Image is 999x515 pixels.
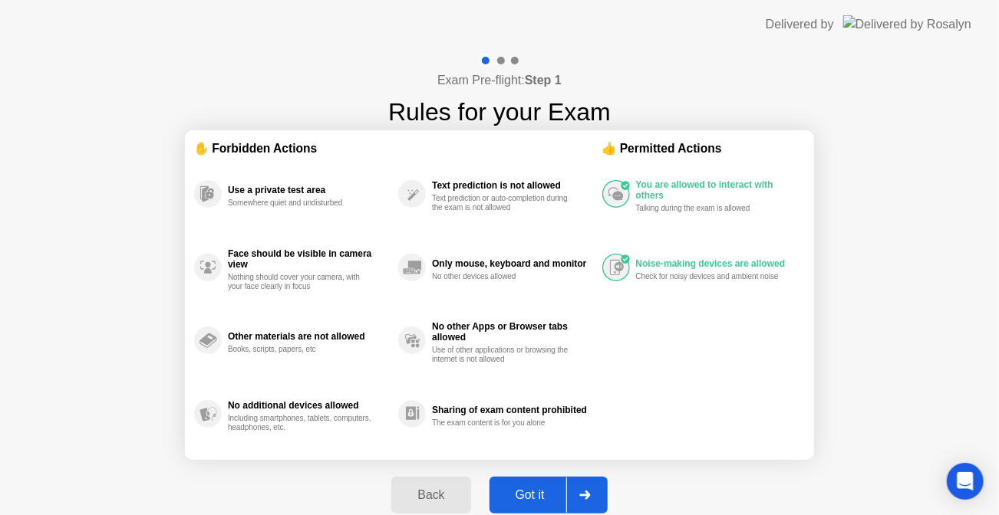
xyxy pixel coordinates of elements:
button: Back [391,477,470,513]
div: Sharing of exam content prohibited [432,405,594,415]
h1: Rules for your Exam [388,93,611,130]
div: The exam content is for you alone [432,418,577,428]
div: Including smartphones, tablets, computers, headphones, etc. [228,414,373,432]
div: Text prediction or auto-completion during the exam is not allowed [432,194,577,212]
div: Only mouse, keyboard and monitor [432,258,594,269]
div: ✋ Forbidden Actions [194,139,602,157]
div: 👍 Permitted Actions [602,139,805,157]
div: You are allowed to interact with others [636,179,797,201]
img: Delivered by Rosalyn [843,15,971,33]
div: Other materials are not allowed [228,331,391,342]
div: Nothing should cover your camera, with your face clearly in focus [228,273,373,291]
div: Books, scripts, papers, etc [228,345,373,354]
div: No additional devices allowed [228,400,391,411]
div: Delivered by [766,15,834,34]
div: Use a private test area [228,185,391,195]
div: Check for noisy devices and ambient noise [636,272,781,281]
div: No other devices allowed [432,272,577,281]
h4: Exam Pre-flight: [437,71,562,90]
div: Use of other applications or browsing the internet is not allowed [432,346,577,364]
button: Got it [490,477,608,513]
div: Somewhere quiet and undisturbed [228,198,373,208]
b: Step 1 [525,74,562,87]
div: Face should be visible in camera view [228,248,391,270]
div: Open Intercom Messenger [947,463,984,500]
div: Back [396,488,466,502]
div: No other Apps or Browser tabs allowed [432,321,594,343]
div: Talking during the exam is allowed [636,204,781,213]
div: Noise-making devices are allowed [636,258,797,269]
div: Text prediction is not allowed [432,180,594,191]
div: Got it [494,488,566,502]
